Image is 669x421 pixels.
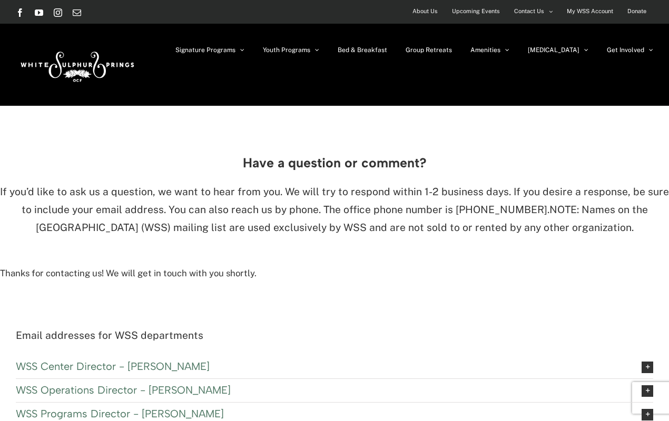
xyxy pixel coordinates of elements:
a: Facebook [16,8,24,17]
span: Youth Programs [263,47,310,53]
a: Amenities [470,24,509,76]
a: Email [73,8,81,17]
span: Bed & Breakfast [338,47,387,53]
span: WSS Center Director - [PERSON_NAME] [16,360,625,372]
p: Email addresses for WSS departments [16,327,653,345]
a: Signature Programs [175,24,244,76]
span: Upcoming Events [452,4,500,19]
a: WSS Operations Director - [PERSON_NAME] [16,379,653,402]
span: Donate [627,4,646,19]
span: [MEDICAL_DATA] [528,47,579,53]
span: Contact Us [514,4,544,19]
span: Get Involved [607,47,644,53]
span: WSS Programs Director - [PERSON_NAME] [16,408,625,419]
a: Youth Programs [263,24,319,76]
a: Bed & Breakfast [338,24,387,76]
a: WSS Center Director - [PERSON_NAME] [16,355,653,378]
span: My WSS Account [567,4,613,19]
a: YouTube [35,8,43,17]
a: [MEDICAL_DATA] [528,24,588,76]
span: WSS Operations Director - [PERSON_NAME] [16,384,625,396]
span: Amenities [470,47,500,53]
span: About Us [412,4,438,19]
a: Get Involved [607,24,653,76]
a: Instagram [54,8,62,17]
span: Group Retreats [406,47,452,53]
span: Signature Programs [175,47,235,53]
a: Group Retreats [406,24,452,76]
img: White Sulphur Springs Logo [16,40,137,89]
nav: Main Menu [175,24,653,76]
